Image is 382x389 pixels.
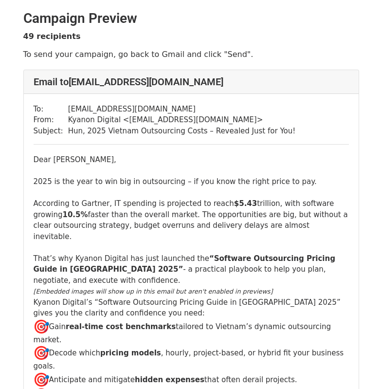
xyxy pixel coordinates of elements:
[100,349,161,357] b: pricing models
[34,254,335,274] b: “Software Outsourcing Pricing Guide in [GEOGRAPHIC_DATA] 2025”
[68,126,296,137] td: Hun, 2025 Vietnam Outsourcing Costs – Revealed Just for You!
[68,114,296,126] td: Kyanon Digital < [EMAIL_ADDRESS][DOMAIN_NAME] >
[66,322,176,331] b: real-time cost benchmarks
[34,288,273,295] em: [Embedded images will show up in this email but aren't enabled in previews]
[34,319,49,334] img: 🎯
[34,104,68,115] td: To:
[234,199,257,208] b: $5.43
[34,345,49,361] img: 🎯
[23,49,359,59] p: To send your campaign, go back to Gmail and click "Send".
[68,104,296,115] td: [EMAIL_ADDRESS][DOMAIN_NAME]
[23,10,359,27] h2: Campaign Preview
[63,210,88,219] b: 10.5%
[34,76,349,88] h4: Email to [EMAIL_ADDRESS][DOMAIN_NAME]
[135,375,204,384] b: hidden expenses
[34,372,49,388] img: 🎯
[34,114,68,126] td: From:
[23,32,81,41] strong: 49 recipients
[34,126,68,137] td: Subject:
